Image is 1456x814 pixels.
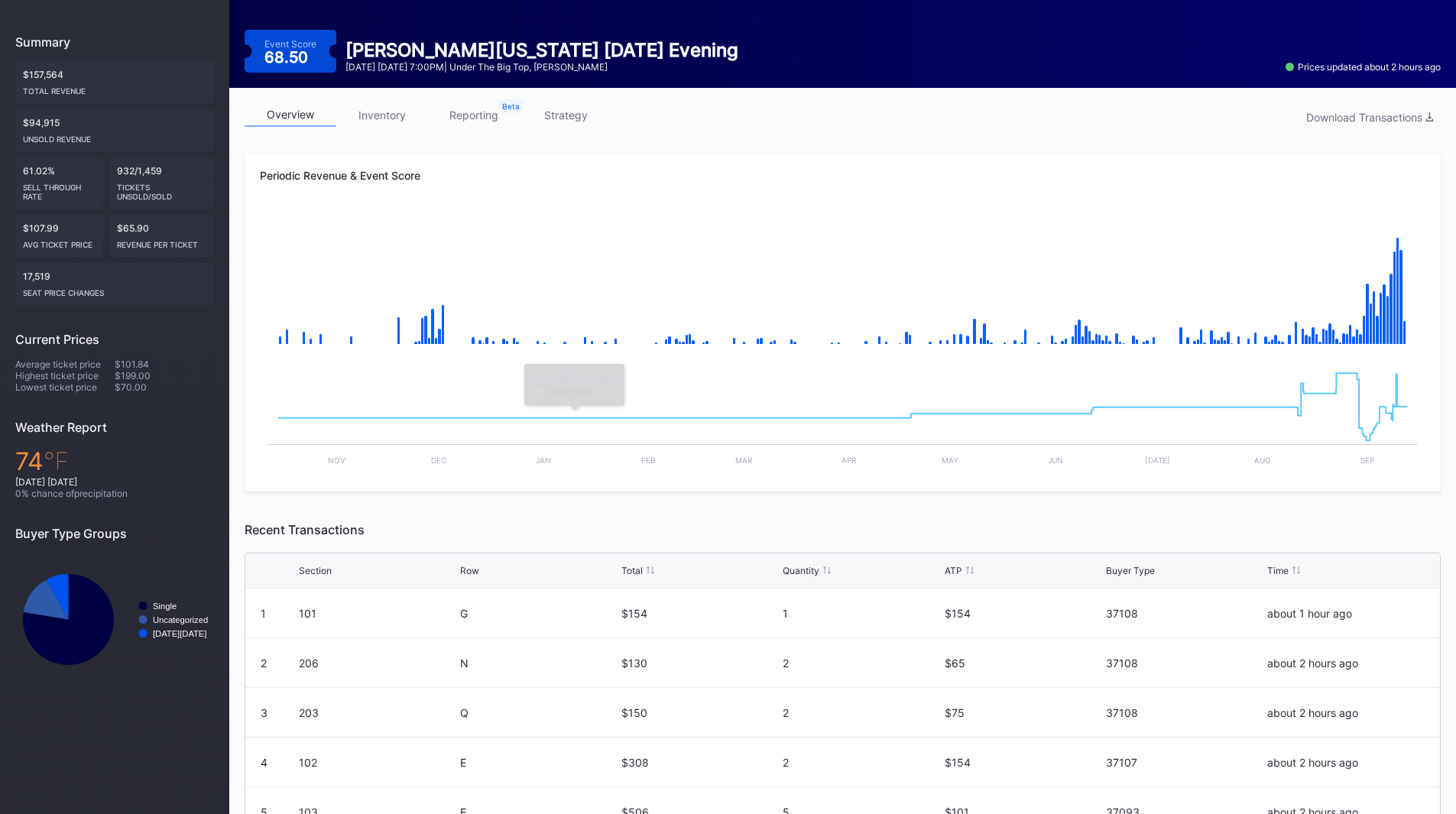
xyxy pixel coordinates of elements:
[431,456,446,465] text: Dec
[299,607,456,620] div: 101
[23,282,206,297] div: seat price changes
[15,446,214,476] div: 74
[460,565,479,576] div: Row
[261,657,267,670] div: 2
[15,109,214,151] div: $94,915
[1286,61,1441,73] div: Prices updated about 2 hours ago
[245,103,336,127] a: overview
[15,263,214,305] div: 17,519
[1267,706,1425,719] div: about 2 hours ago
[460,706,618,719] div: Q
[15,488,214,499] div: 0 % chance of precipitation
[1267,657,1425,670] div: about 2 hours ago
[15,215,103,257] div: $107.99
[245,522,1441,537] div: Recent Transactions
[1106,565,1155,576] div: Buyer Type
[261,607,266,620] div: 1
[115,381,214,393] div: $70.00
[621,565,643,576] div: Total
[621,706,779,719] div: $150
[783,756,940,769] div: 2
[1306,111,1433,124] div: Download Transactions
[15,476,214,488] div: [DATE] [DATE]
[299,756,456,769] div: 102
[44,446,69,476] span: ℉
[299,657,456,670] div: 206
[621,756,779,769] div: $308
[1267,756,1425,769] div: about 2 hours ago
[260,169,1425,182] div: Periodic Revenue & Event Score
[261,756,268,769] div: 4
[1106,756,1263,769] div: 37107
[23,80,206,96] div: Total Revenue
[1048,456,1063,465] text: Jun
[345,61,738,73] div: [DATE] [DATE] 7:00PM | Under the Big Top, [PERSON_NAME]
[1267,565,1289,576] div: Time
[641,456,656,465] text: Feb
[15,381,115,393] div: Lowest ticket price
[299,706,456,719] div: 203
[15,332,214,347] div: Current Prices
[783,607,940,620] div: 1
[328,456,345,465] text: Nov
[621,657,779,670] div: $130
[117,177,207,201] div: Tickets Unsold/Sold
[1106,706,1263,719] div: 37108
[942,456,958,465] text: May
[783,706,940,719] div: 2
[15,358,115,370] div: Average ticket price
[15,157,103,209] div: 61.02%
[15,61,214,103] div: $157,564
[460,756,618,769] div: E
[945,706,1102,719] div: $75
[841,456,857,465] text: Apr
[117,234,207,249] div: Revenue per ticket
[945,657,1102,670] div: $65
[23,234,96,249] div: Avg ticket price
[153,602,177,611] text: Single
[1360,456,1374,465] text: Sep
[460,607,618,620] div: G
[1106,607,1263,620] div: 37108
[264,50,312,65] div: 68.50
[945,756,1102,769] div: $154
[260,362,1425,476] svg: Chart title
[15,34,214,50] div: Summary
[261,706,268,719] div: 3
[336,103,428,127] a: inventory
[109,157,215,209] div: 932/1,459
[1106,657,1263,670] div: 37108
[621,607,779,620] div: $154
[460,657,618,670] div: N
[115,358,214,370] div: $101.84
[945,565,962,576] div: ATP
[23,177,96,201] div: Sell Through Rate
[945,607,1102,620] div: $154
[428,103,520,127] a: reporting
[15,420,214,435] div: Weather Report
[15,526,214,541] div: Buyer Type Groups
[153,629,206,638] text: [DATE][DATE]
[15,553,214,686] svg: Chart title
[1267,607,1425,620] div: about 1 hour ago
[115,370,214,381] div: $199.00
[299,565,332,576] div: Section
[536,456,551,465] text: Jan
[153,615,208,624] text: Uncategorized
[260,209,1425,362] svg: Chart title
[23,128,206,144] div: Unsold Revenue
[345,39,738,61] div: [PERSON_NAME][US_STATE] [DATE] Evening
[109,215,215,257] div: $65.90
[264,38,316,50] div: Event Score
[1299,107,1441,128] button: Download Transactions
[735,456,753,465] text: Mar
[1254,456,1270,465] text: Aug
[783,565,819,576] div: Quantity
[15,370,115,381] div: Highest ticket price
[783,657,940,670] div: 2
[520,103,611,127] a: strategy
[1145,456,1170,465] text: [DATE]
